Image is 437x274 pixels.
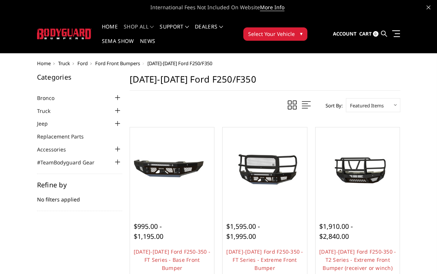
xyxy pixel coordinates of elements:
a: 2023-2025 Ford F250-350 - T2 Series - Extreme Front Bumper (receiver or winch) 2023-2025 Ford F25... [317,129,398,210]
a: Jeep [37,120,57,127]
a: Replacement Parts [37,133,93,140]
img: 2023-2025 Ford F250-350 - FT Series - Extreme Front Bumper [224,151,305,188]
h5: Refine by [37,181,122,188]
div: No filters applied [37,181,122,211]
span: $995.00 - $1,195.00 [134,222,163,241]
a: [DATE]-[DATE] Ford F250-350 - FT Series - Base Front Bumper [134,248,210,271]
a: shop all [124,24,154,39]
span: 0 [373,31,378,37]
span: Cart [359,30,372,37]
a: #TeamBodyguard Gear [37,158,104,166]
a: SEMA Show [102,39,134,53]
a: More Info [260,4,284,11]
a: 2023-2025 Ford F250-350 - FT Series - Base Front Bumper [132,129,213,210]
a: 2023-2025 Ford F250-350 - FT Series - Extreme Front Bumper 2023-2025 Ford F250-350 - FT Series - ... [224,129,305,210]
img: BODYGUARD BUMPERS [37,29,91,39]
a: Accessories [37,146,75,153]
button: Select Your Vehicle [243,27,307,41]
span: Account [333,30,357,37]
h5: Categories [37,74,122,80]
span: ▾ [300,30,303,37]
span: $1,595.00 - $1,995.00 [226,222,260,241]
a: Ford [77,60,88,67]
label: Sort By: [321,100,343,111]
span: Select Your Vehicle [248,30,295,38]
a: [DATE]-[DATE] Ford F250-350 - T2 Series - Extreme Front Bumper (receiver or winch) [319,248,396,271]
span: $1,910.00 - $2,840.00 [319,222,353,241]
a: Ford Front Bumpers [95,60,140,67]
a: Home [102,24,118,39]
h1: [DATE]-[DATE] Ford F250/F350 [130,74,400,91]
img: 2023-2025 Ford F250-350 - T2 Series - Extreme Front Bumper (receiver or winch) [317,147,398,192]
a: Truck [58,60,70,67]
a: Truck [37,107,60,115]
span: [DATE]-[DATE] Ford F250/F350 [147,60,212,67]
a: Account [333,24,357,44]
img: 2023-2025 Ford F250-350 - FT Series - Base Front Bumper [132,151,213,188]
a: Home [37,60,51,67]
a: Support [160,24,189,39]
a: Bronco [37,94,64,102]
a: News [140,39,155,53]
a: Cart 0 [359,24,378,44]
a: Dealers [195,24,223,39]
a: [DATE]-[DATE] Ford F250-350 - FT Series - Extreme Front Bumper [226,248,303,271]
